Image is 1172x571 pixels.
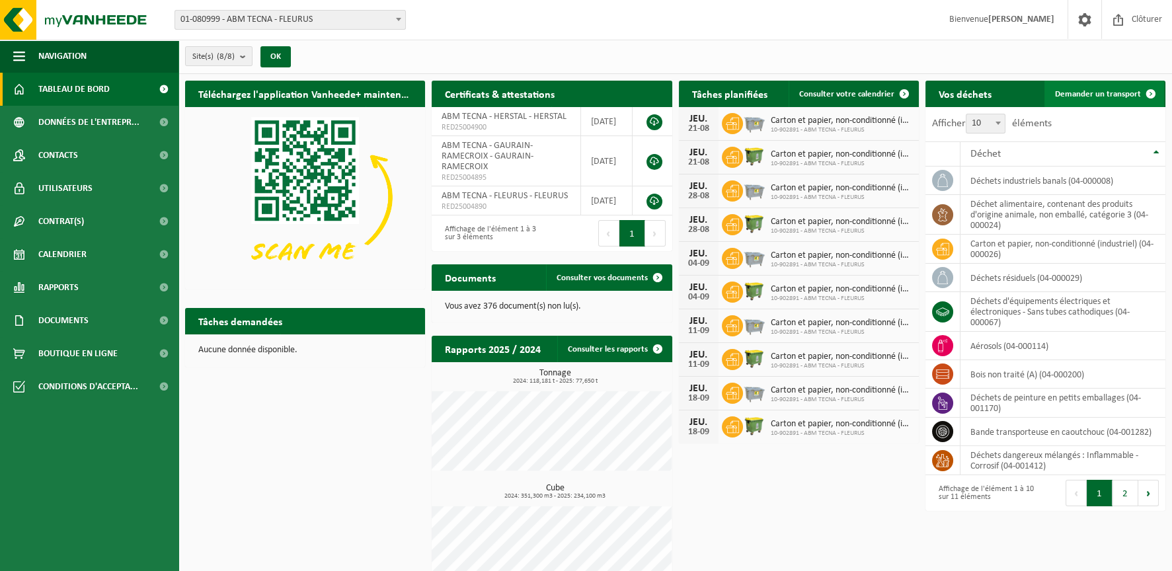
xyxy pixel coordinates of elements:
span: ABM TECNA - FLEURUS - FLEURUS [442,191,568,201]
span: 01-080999 - ABM TECNA - FLEURUS [175,10,406,30]
h3: Tonnage [438,369,672,385]
div: JEU. [685,215,712,225]
td: bois non traité (A) (04-000200) [960,360,1165,389]
a: Consulter votre calendrier [789,81,918,107]
label: Afficher éléments [932,118,1052,129]
span: Conditions d'accepta... [38,370,138,403]
div: 04-09 [685,259,712,268]
span: 2024: 118,181 t - 2025: 77,650 t [438,378,672,385]
span: Carton et papier, non-conditionné (industriel) [771,352,912,362]
span: Carton et papier, non-conditionné (industriel) [771,183,912,194]
td: déchet alimentaire, contenant des produits d'origine animale, non emballé, catégorie 3 (04-000024) [960,195,1165,235]
span: ABM TECNA - HERSTAL - HERSTAL [442,112,566,122]
div: 28-08 [685,225,712,235]
span: Contacts [38,139,78,172]
div: JEU. [685,147,712,158]
span: 01-080999 - ABM TECNA - FLEURUS [175,11,405,29]
p: Vous avez 376 document(s) non lu(s). [445,302,658,311]
span: ABM TECNA - GAURAIN-RAMECROIX - GAURAIN-RAMECROIX [442,141,533,172]
img: WB-1100-HPE-GN-50 [743,280,765,302]
img: WB-2500-GAL-GY-01 [743,381,765,403]
div: 21-08 [685,158,712,167]
div: 04-09 [685,293,712,302]
span: Navigation [38,40,87,73]
div: JEU. [685,383,712,394]
button: Next [645,220,666,247]
span: 10-902891 - ABM TECNA - FLEURUS [771,295,912,303]
div: 11-09 [685,360,712,369]
button: 2 [1113,480,1138,506]
h2: Documents [432,264,509,290]
td: déchets d'équipements électriques et électroniques - Sans tubes cathodiques (04-000067) [960,292,1165,332]
span: Consulter vos documents [557,274,648,282]
h2: Téléchargez l'application Vanheede+ maintenant! [185,81,425,106]
span: Contrat(s) [38,205,84,238]
img: Download de VHEPlus App [185,107,425,287]
span: 10-902891 - ABM TECNA - FLEURUS [771,430,912,438]
span: Données de l'entrepr... [38,106,139,139]
span: Utilisateurs [38,172,93,205]
button: Previous [598,220,619,247]
a: Demander un transport [1044,81,1164,107]
h2: Tâches demandées [185,308,295,334]
span: Carton et papier, non-conditionné (industriel) [771,217,912,227]
div: 18-09 [685,394,712,403]
div: JEU. [685,114,712,124]
td: aérosols (04-000114) [960,332,1165,360]
button: Next [1138,480,1159,506]
span: RED25004895 [442,172,570,183]
span: Consulter votre calendrier [799,90,894,98]
span: 10-902891 - ABM TECNA - FLEURUS [771,227,912,235]
span: Déchet [970,149,1001,159]
img: WB-2500-GAL-GY-01 [743,111,765,133]
span: 10-902891 - ABM TECNA - FLEURUS [771,194,912,202]
div: 11-09 [685,326,712,336]
img: WB-2500-GAL-GY-01 [743,178,765,201]
span: 10 [966,114,1005,133]
h2: Certificats & attestations [432,81,568,106]
span: 10-902891 - ABM TECNA - FLEURUS [771,160,912,168]
span: Demander un transport [1055,90,1141,98]
td: carton et papier, non-conditionné (industriel) (04-000026) [960,235,1165,264]
span: Carton et papier, non-conditionné (industriel) [771,149,912,160]
div: 28-08 [685,192,712,201]
span: Boutique en ligne [38,337,118,370]
img: WB-1100-HPE-GN-50 [743,212,765,235]
div: JEU. [685,350,712,360]
div: JEU. [685,181,712,192]
img: WB-1100-HPE-GN-50 [743,414,765,437]
span: Carton et papier, non-conditionné (industriel) [771,419,912,430]
span: 10-902891 - ABM TECNA - FLEURUS [771,362,912,370]
img: WB-1100-HPE-GN-50 [743,347,765,369]
td: déchets de peinture en petits emballages (04-001170) [960,389,1165,418]
span: Carton et papier, non-conditionné (industriel) [771,250,912,261]
div: JEU. [685,248,712,259]
td: bande transporteuse en caoutchouc (04-001282) [960,418,1165,446]
td: [DATE] [581,107,633,136]
div: 18-09 [685,428,712,437]
span: 10 [966,114,1005,133]
h2: Tâches planifiées [679,81,781,106]
span: RED25004890 [442,202,570,212]
a: Consulter vos documents [546,264,671,291]
div: Affichage de l'élément 1 à 3 sur 3 éléments [438,219,545,248]
img: WB-2500-GAL-GY-01 [743,313,765,336]
button: OK [260,46,291,67]
button: Previous [1066,480,1087,506]
td: déchets industriels banals (04-000008) [960,167,1165,195]
div: 21-08 [685,124,712,133]
td: déchets résiduels (04-000029) [960,264,1165,292]
div: Affichage de l'élément 1 à 10 sur 11 éléments [932,478,1039,508]
span: Documents [38,304,89,337]
img: WB-1100-HPE-GN-50 [743,145,765,167]
td: [DATE] [581,186,633,215]
button: 1 [1087,480,1113,506]
span: Tableau de bord [38,73,110,106]
div: JEU. [685,282,712,293]
img: WB-2500-GAL-GY-01 [743,246,765,268]
span: 2024: 351,300 m3 - 2025: 234,100 m3 [438,493,672,500]
div: JEU. [685,417,712,428]
span: RED25004900 [442,122,570,133]
span: Carton et papier, non-conditionné (industriel) [771,385,912,396]
span: Calendrier [38,238,87,271]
